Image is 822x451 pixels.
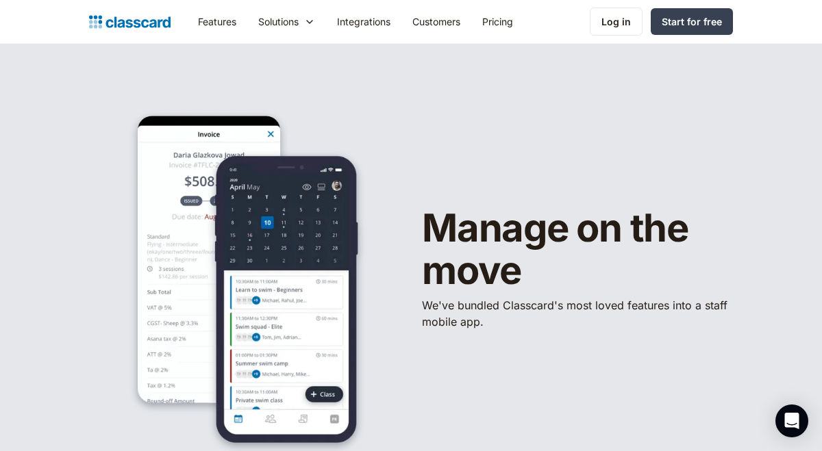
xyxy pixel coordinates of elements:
[89,12,171,31] a: Logo
[401,6,471,37] a: Customers
[662,14,722,29] div: Start for free
[247,6,326,37] div: Solutions
[326,6,401,37] a: Integrations
[258,14,299,29] div: Solutions
[601,14,631,29] div: Log in
[590,8,643,36] a: Log in
[775,404,808,437] div: Open Intercom Messenger
[422,297,733,330] p: We've bundled ​Classcard's most loved features into a staff mobile app.
[187,6,247,37] a: Features
[471,6,524,37] a: Pricing
[651,8,733,35] a: Start for free
[422,207,733,292] h1: Manage on the move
